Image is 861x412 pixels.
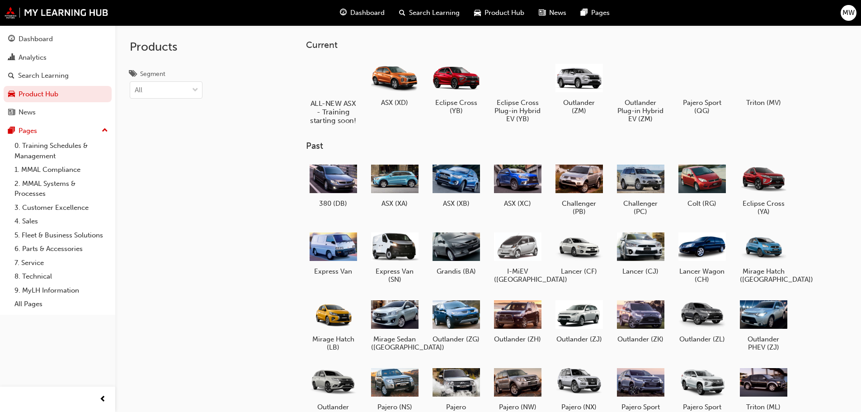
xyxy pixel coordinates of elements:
[613,57,668,126] a: Outlander Plug-in Hybrid EV (ZM)
[740,403,787,411] h5: Triton (ML)
[4,29,112,123] button: DashboardAnalyticsSearch LearningProduct HubNews
[4,123,112,139] button: Pages
[306,57,360,126] a: ALL-NEW ASX - Training starting soon!
[613,227,668,279] a: Lancer (CJ)
[574,4,617,22] a: pages-iconPages
[429,159,483,211] a: ASX (XB)
[371,99,419,107] h5: ASX (XD)
[11,242,112,256] a: 6. Parts & Accessories
[367,159,422,211] a: ASX (XA)
[736,294,790,355] a: Outlander PHEV (ZJ)
[490,159,545,211] a: ASX (XC)
[678,335,726,343] h5: Outlander (ZL)
[11,284,112,298] a: 9. MyLH Information
[675,57,729,118] a: Pajero Sport (QG)
[555,403,603,411] h5: Pajero (NX)
[11,228,112,242] a: 5. Fleet & Business Solutions
[340,7,347,19] span: guage-icon
[678,199,726,208] h5: Colt (RG)
[494,335,541,343] h5: Outlander (ZH)
[740,267,787,284] h5: Mirage Hatch ([GEOGRAPHIC_DATA])
[11,270,112,284] a: 8. Technical
[433,335,480,343] h5: Outlander (ZG)
[433,99,480,115] h5: Eclipse Cross (YB)
[613,159,668,219] a: Challenger (PC)
[310,335,357,351] h5: Mirage Hatch (LB)
[306,141,819,151] h3: Past
[467,4,532,22] a: car-iconProduct Hub
[371,199,419,208] h5: ASX (XA)
[617,267,664,275] h5: Lancer (CJ)
[490,57,545,126] a: Eclipse Cross Plug-in Hybrid EV (YB)
[433,199,480,208] h5: ASX (XB)
[494,267,541,284] h5: I-MiEV ([GEOGRAPHIC_DATA])
[485,8,524,18] span: Product Hub
[552,227,606,279] a: Lancer (CF)
[5,7,108,19] img: mmal
[8,72,14,80] span: search-icon
[367,227,422,287] a: Express Van (SN)
[4,104,112,121] a: News
[308,99,358,125] h5: ALL-NEW ASX - Training starting soon!
[555,199,603,216] h5: Challenger (PB)
[555,335,603,343] h5: Outlander (ZJ)
[8,54,15,62] span: chart-icon
[367,57,422,110] a: ASX (XD)
[736,57,790,110] a: Triton (MV)
[99,394,106,405] span: prev-icon
[19,107,36,118] div: News
[371,403,419,411] h5: Pajero (NS)
[675,294,729,347] a: Outlander (ZL)
[306,40,819,50] h3: Current
[135,85,142,95] div: All
[740,199,787,216] h5: Eclipse Cross (YA)
[617,199,664,216] h5: Challenger (PC)
[552,294,606,347] a: Outlander (ZJ)
[310,199,357,208] h5: 380 (DB)
[8,35,15,43] span: guage-icon
[736,227,790,287] a: Mirage Hatch ([GEOGRAPHIC_DATA])
[306,294,360,355] a: Mirage Hatch (LB)
[539,7,546,19] span: news-icon
[4,49,112,66] a: Analytics
[19,34,53,44] div: Dashboard
[371,335,419,351] h5: Mirage Sedan ([GEOGRAPHIC_DATA])
[740,335,787,351] h5: Outlander PHEV (ZJ)
[11,256,112,270] a: 7. Service
[678,267,726,284] h5: Lancer Wagon (CH)
[306,159,360,211] a: 380 (DB)
[11,163,112,177] a: 1. MMAL Compliance
[617,335,664,343] h5: Outlander (ZK)
[130,71,136,79] span: tags-icon
[11,297,112,311] a: All Pages
[392,4,467,22] a: search-iconSearch Learning
[555,99,603,115] h5: Outlander (ZM)
[740,99,787,107] h5: Triton (MV)
[4,86,112,103] a: Product Hub
[192,85,198,96] span: down-icon
[429,57,483,118] a: Eclipse Cross (YB)
[409,8,460,18] span: Search Learning
[4,31,112,47] a: Dashboard
[678,99,726,115] h5: Pajero Sport (QG)
[19,52,47,63] div: Analytics
[399,7,405,19] span: search-icon
[555,267,603,275] h5: Lancer (CF)
[494,403,541,411] h5: Pajero (NW)
[549,8,566,18] span: News
[140,70,165,79] div: Segment
[11,139,112,163] a: 0. Training Schedules & Management
[736,159,790,219] a: Eclipse Cross (YA)
[532,4,574,22] a: news-iconNews
[8,90,15,99] span: car-icon
[433,267,480,275] h5: Grandis (BA)
[102,125,108,137] span: up-icon
[367,294,422,355] a: Mirage Sedan ([GEOGRAPHIC_DATA])
[11,201,112,215] a: 3. Customer Excellence
[474,7,481,19] span: car-icon
[8,127,15,135] span: pages-icon
[306,227,360,279] a: Express Van
[11,177,112,201] a: 2. MMAL Systems & Processes
[675,227,729,287] a: Lancer Wagon (CH)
